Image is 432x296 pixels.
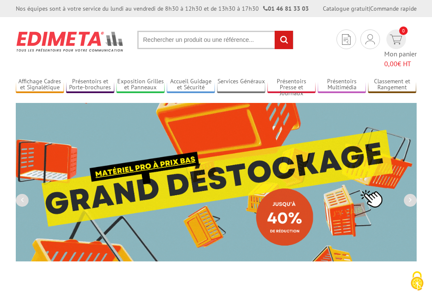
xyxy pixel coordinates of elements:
[16,26,125,57] img: Présentoir, panneau, stand - Edimeta - PLV, affichage, mobilier bureau, entreprise
[384,59,417,69] span: € HT
[137,31,293,49] input: Rechercher un produit ou une référence...
[365,34,375,44] img: devis rapide
[267,78,316,92] a: Présentoirs Presse et Journaux
[402,267,432,296] button: Cookies (fenêtre modale)
[167,78,215,92] a: Accueil Guidage et Sécurité
[323,5,369,12] a: Catalogue gratuit
[66,78,114,92] a: Présentoirs et Porte-brochures
[263,5,309,12] strong: 01 46 81 33 03
[368,78,416,92] a: Classement et Rangement
[16,4,309,13] div: Nos équipes sont à votre service du lundi au vendredi de 8h30 à 12h30 et de 13h30 à 17h30
[342,34,351,45] img: devis rapide
[116,78,165,92] a: Exposition Grilles et Panneaux
[275,31,293,49] input: rechercher
[390,35,402,44] img: devis rapide
[384,49,417,69] span: Mon panier
[399,26,408,35] span: 0
[384,59,397,68] span: 0,00
[217,78,265,92] a: Services Généraux
[406,270,428,292] img: Cookies (fenêtre modale)
[323,4,417,13] div: |
[384,29,417,69] a: devis rapide 0 Mon panier 0,00€ HT
[318,78,366,92] a: Présentoirs Multimédia
[370,5,417,12] a: Commande rapide
[16,78,64,92] a: Affichage Cadres et Signalétique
